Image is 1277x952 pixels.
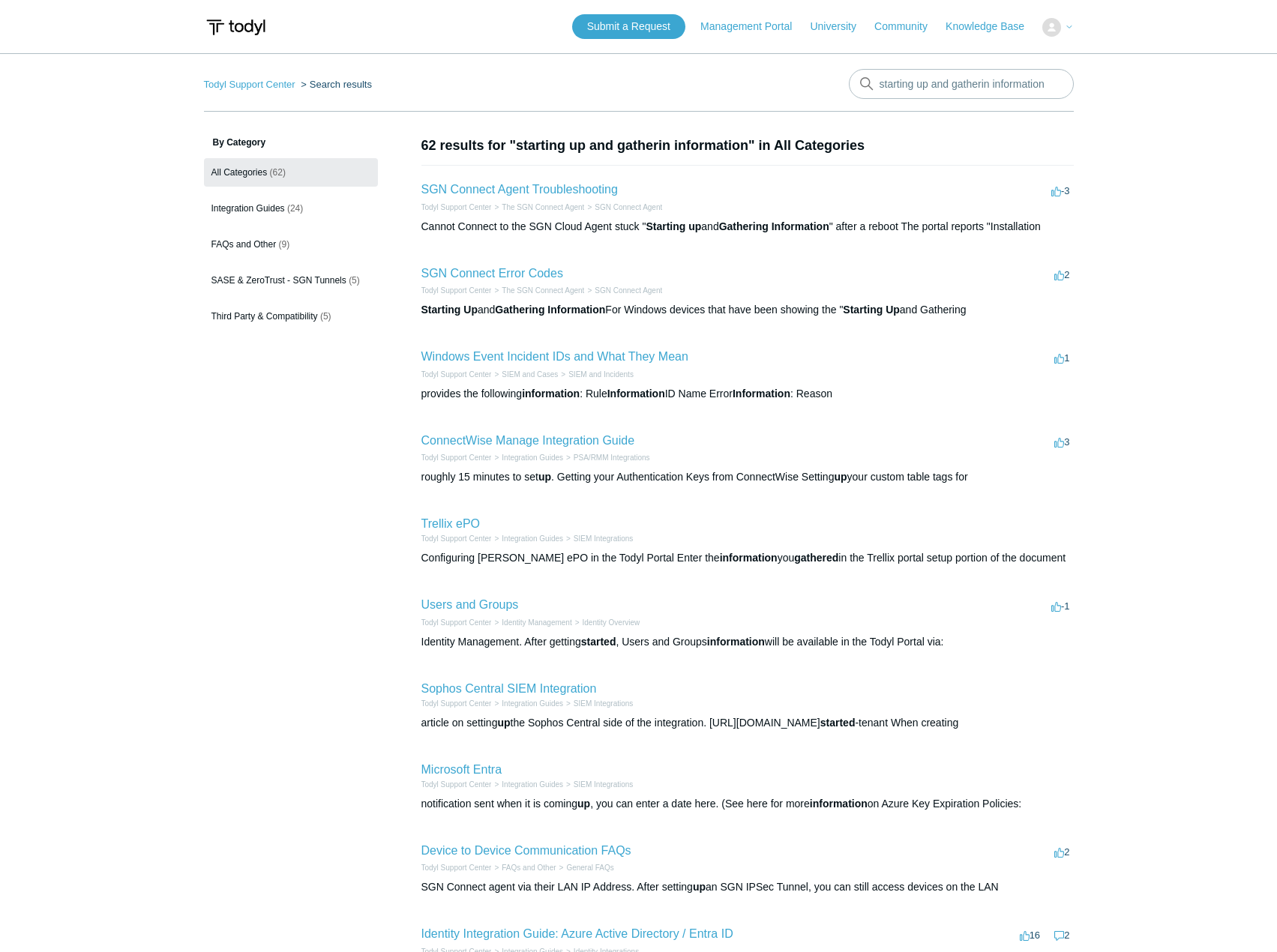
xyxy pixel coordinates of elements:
span: 1 [1054,352,1069,364]
a: Todyl Support Center [421,203,492,211]
a: PSA/RMM Integrations [574,454,650,462]
li: Todyl Support Center [421,285,492,296]
li: Integration Guides [491,452,563,463]
a: Knowledge Base [946,19,1039,34]
a: Todyl Support Center [204,79,295,90]
a: ConnectWise Manage Integration Guide [421,434,635,447]
a: Community [874,19,943,34]
li: Todyl Support Center [204,79,298,90]
em: Starting [843,304,883,316]
em: up [497,717,510,729]
li: Integration Guides [491,779,563,790]
div: Configuring [PERSON_NAME] ePO in the Todyl Portal Enter the you in the Trellix portal setup porti... [421,550,1074,566]
a: SIEM and Incidents [568,370,634,379]
em: up [538,471,551,483]
span: SASE & ZeroTrust - SGN Tunnels [211,275,346,286]
li: Identity Overview [572,617,640,628]
span: -1 [1051,600,1070,612]
a: Todyl Support Center [421,370,492,379]
h1: 62 results for "starting up and gatherin information" in All Categories [421,136,1074,156]
em: Information [772,220,829,232]
a: Todyl Support Center [421,454,492,462]
a: SIEM Integrations [574,534,633,543]
span: (24) [287,203,303,214]
li: SIEM and Cases [491,369,558,380]
em: Starting [646,220,685,232]
a: SIEM and Cases [502,370,558,379]
em: Gathering [495,304,544,316]
span: (5) [349,275,360,286]
li: General FAQs [556,862,614,873]
a: SIEM Integrations [574,780,633,789]
li: SIEM Integrations [563,698,633,709]
li: Todyl Support Center [421,698,492,709]
a: Windows Event Incident IDs and What They Mean [421,350,688,363]
li: Integration Guides [491,533,563,544]
a: All Categories (62) [204,158,378,187]
em: Up [886,304,900,316]
li: The SGN Connect Agent [491,202,584,213]
span: 2 [1054,269,1069,280]
a: The SGN Connect Agent [502,203,584,211]
a: Trellix ePO [421,517,481,530]
a: SGN Connect Error Codes [421,267,563,280]
span: -3 [1051,185,1070,196]
div: article on setting the Sophos Central side of the integration. [URL][DOMAIN_NAME] -tenant When cr... [421,715,1074,731]
span: FAQs and Other [211,239,277,250]
li: SIEM Integrations [563,779,633,790]
a: Identity Overview [583,618,640,627]
span: All Categories [211,167,268,178]
em: Information [607,388,665,400]
li: FAQs and Other [491,862,556,873]
span: 16 [1020,930,1040,941]
a: FAQs and Other [502,864,556,872]
img: Todyl Support Center Help Center home page [204,13,268,41]
div: roughly 15 minutes to set . Getting your Authentication Keys from ConnectWise Setting your custom... [421,469,1074,485]
a: SGN Connect Agent [595,203,662,211]
div: Identity Management. After getting , Users and Groups will be available in the Todyl Portal via: [421,634,1074,650]
span: 3 [1054,436,1069,448]
em: started [820,717,856,729]
a: Device to Device Communication FAQs [421,844,631,857]
div: SGN Connect agent via their LAN IP Address. After setting an SGN IPSec Tunnel, you can still acce... [421,879,1074,895]
em: up [693,881,706,893]
a: Todyl Support Center [421,534,492,543]
li: Todyl Support Center [421,202,492,213]
a: SASE & ZeroTrust - SGN Tunnels (5) [204,266,378,295]
em: information [720,552,778,564]
li: Todyl Support Center [421,452,492,463]
em: gathered [794,552,838,564]
li: Todyl Support Center [421,369,492,380]
li: Todyl Support Center [421,533,492,544]
li: Integration Guides [491,698,563,709]
em: up [577,798,590,810]
a: Third Party & Compatibility (5) [204,302,378,331]
a: Todyl Support Center [421,864,492,872]
a: Users and Groups [421,598,519,611]
a: University [810,19,871,34]
span: (9) [279,239,290,250]
a: Integration Guides [502,534,563,543]
a: Submit a Request [572,14,685,39]
a: Integration Guides [502,699,563,708]
em: Up [463,304,478,316]
a: Integration Guides (24) [204,194,378,223]
span: Integration Guides [211,203,285,214]
a: SIEM Integrations [574,699,633,708]
a: Integration Guides [502,454,563,462]
div: and For Windows devices that have been showing the " and Gathering [421,302,1074,318]
a: General FAQs [566,864,613,872]
em: information [707,636,765,648]
li: Todyl Support Center [421,617,492,628]
li: Search results [298,79,372,90]
li: SGN Connect Agent [584,285,662,296]
em: Information [547,304,605,316]
div: notification sent when it is coming , you can enter a date here. (See here for more on Azure Key ... [421,796,1074,812]
a: Identity Management [502,618,571,627]
span: (5) [320,311,331,322]
a: Identity Integration Guide: Azure Active Directory / Entra ID [421,927,733,940]
h3: By Category [204,136,378,149]
em: Information [733,388,790,400]
em: up [688,220,701,232]
em: started [581,636,616,648]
